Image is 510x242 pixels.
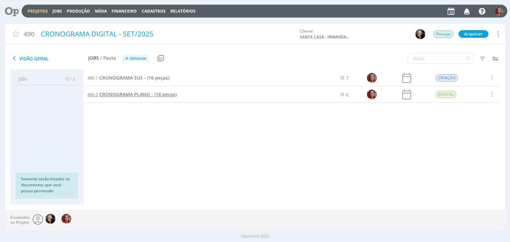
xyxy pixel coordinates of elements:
span: CRONOGRAMA SUS - (16 peças) [99,75,169,81]
span: CRIAÇÃO [436,74,458,82]
button: G [494,5,503,17]
button: Jobs [50,9,64,14]
a: Produção [67,8,90,14]
span: / Pauta [100,55,116,61]
button: Cadastros [140,9,168,14]
span: DIGITAL [436,91,457,98]
img: H [45,214,55,224]
img: G [61,214,71,224]
button: Financeiro [110,9,139,14]
a: Jobs [52,8,62,14]
a: 490.1CRONOGRAMA SUS - (16 peças) [87,74,169,82]
span: 490.2 [87,91,98,97]
a: Financeiro [112,8,137,14]
span: 490.1 [87,75,98,81]
input: Busca [408,53,474,64]
button: Projetos [26,9,50,14]
span: Adicionar [130,56,146,61]
img: H [415,29,425,39]
a: Projetos [28,8,48,14]
img: G [495,7,503,15]
button: Planejar [433,30,454,38]
span: Cadastros [142,8,166,14]
a: Relatórios [170,8,196,14]
button: +Adicionar [123,55,149,62]
span: Jobs [88,55,99,61]
button: Mídia [93,9,109,14]
span: Visão Geral [10,54,88,62]
span: Envolvidos no Projeto [10,215,30,225]
a: 490.2CRONOGRAMA PLANO - (18 peças) [87,91,177,98]
img: G [367,73,377,83]
span: 7 [346,75,349,81]
div: CRONOGRAMA DIGITAL - SET/2025 [39,27,297,42]
span: SANTA CASA - IRMANDADE DA SANTA CASA DE MISERICÓRDIA DE [GEOGRAPHIC_DATA] [300,34,350,40]
a: Mídia [95,8,107,14]
span: CRONOGRAMA PLANO - (18 peças) [99,91,177,97]
div: Cliente: [300,28,418,40]
img: G [367,90,377,99]
span: Jobs [18,75,28,82]
p: Somente serão listados os documentos que você possui permissão [21,176,73,194]
span: 490 [24,29,35,39]
span: + [125,55,128,62]
span: 0 / 2 [61,75,75,82]
button: Arquivar [459,30,488,38]
span: 6 [346,91,349,98]
span: Planejar [433,30,454,38]
button: Produção [65,9,92,14]
button: Relatórios [168,9,198,14]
